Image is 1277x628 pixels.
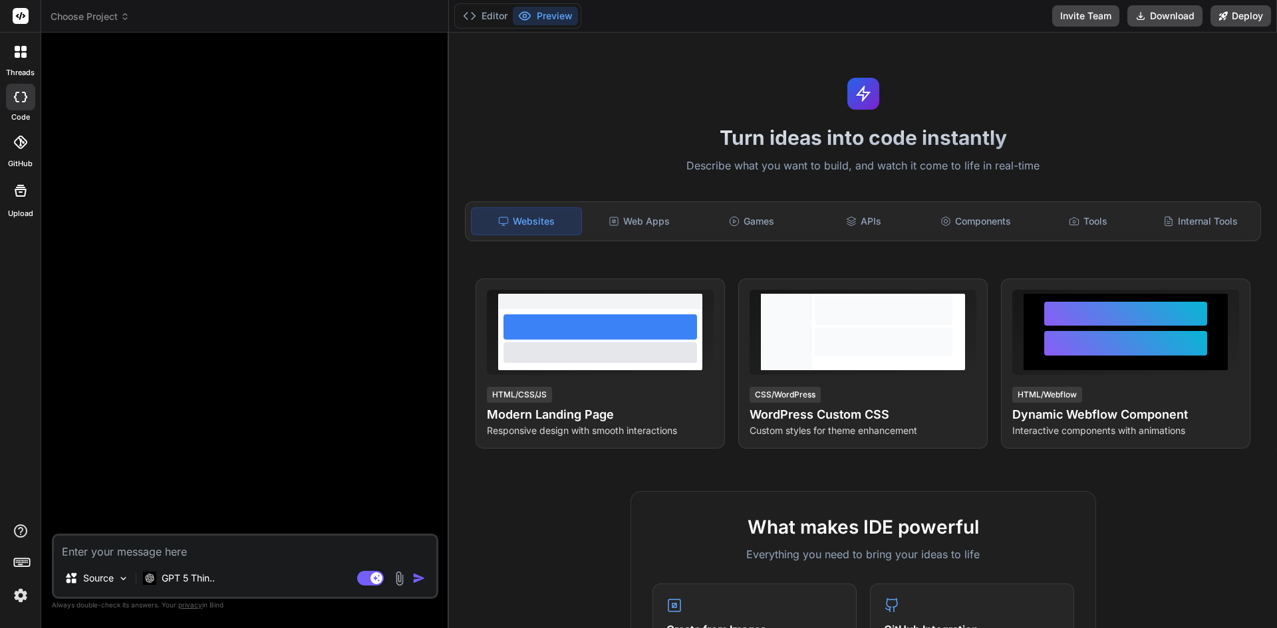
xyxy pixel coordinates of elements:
[9,584,32,607] img: settings
[1012,387,1082,403] div: HTML/Webflow
[83,572,114,585] p: Source
[750,405,976,424] h4: WordPress Custom CSS
[8,208,33,219] label: Upload
[1052,5,1119,27] button: Invite Team
[750,424,976,437] p: Custom styles for theme enhancement
[1127,5,1203,27] button: Download
[457,126,1269,150] h1: Turn ideas into code instantly
[8,158,33,169] label: GitHub
[178,601,202,609] span: privacy
[513,7,578,25] button: Preview
[1012,405,1239,424] h4: Dynamic Webflow Component
[652,546,1074,562] p: Everything you need to bring your ideas to life
[1012,424,1239,437] p: Interactive components with animations
[487,405,714,424] h4: Modern Landing Page
[1034,207,1143,235] div: Tools
[11,112,30,123] label: code
[412,572,426,585] img: icon
[458,7,513,25] button: Editor
[471,207,582,235] div: Websites
[652,513,1074,541] h2: What makes IDE powerful
[143,572,156,584] img: GPT 5 Thinking High
[750,387,821,403] div: CSS/WordPress
[487,387,552,403] div: HTML/CSS/JS
[697,207,807,235] div: Games
[1145,207,1255,235] div: Internal Tools
[487,424,714,437] p: Responsive design with smooth interactions
[921,207,1031,235] div: Components
[51,10,130,23] span: Choose Project
[162,572,215,585] p: GPT 5 Thin..
[118,573,129,584] img: Pick Models
[809,207,919,235] div: APIs
[392,571,407,586] img: attachment
[52,599,438,611] p: Always double-check its answers. Your in Bind
[1210,5,1271,27] button: Deploy
[457,157,1269,175] p: Describe what you want to build, and watch it come to life in real-time
[585,207,694,235] div: Web Apps
[6,67,35,78] label: threads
